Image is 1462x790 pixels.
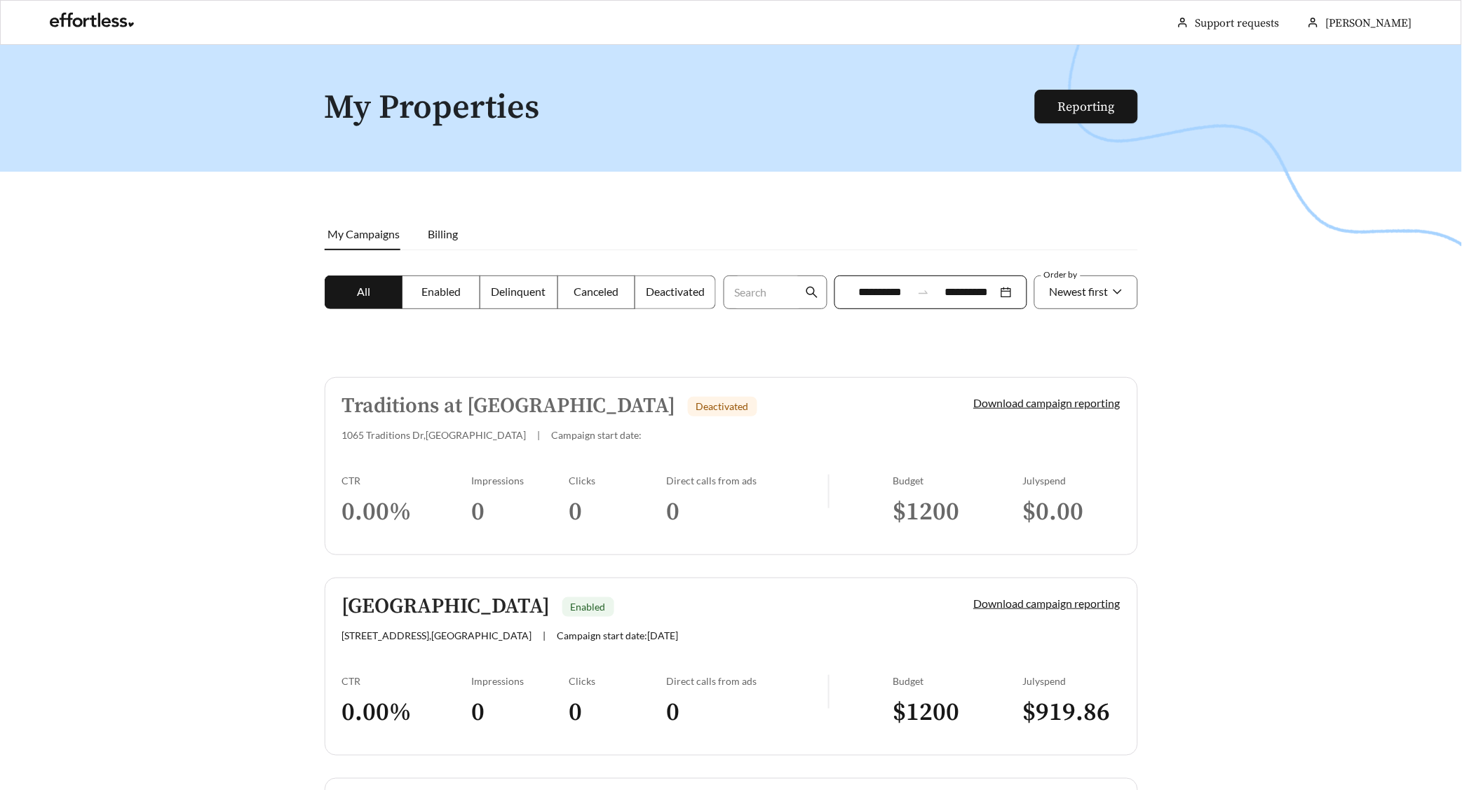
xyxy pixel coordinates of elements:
[557,629,679,641] span: Campaign start date: [DATE]
[342,629,532,641] span: [STREET_ADDRESS] , [GEOGRAPHIC_DATA]
[1050,285,1109,298] span: Newest first
[1326,16,1412,30] span: [PERSON_NAME]
[696,400,749,412] span: Deactivated
[543,629,546,641] span: |
[492,285,546,298] span: Delinquent
[666,697,828,728] h3: 0
[893,697,1023,728] h3: $ 1200
[1023,697,1121,728] h3: $ 919.86
[472,697,569,728] h3: 0
[1023,475,1121,486] div: July spend
[828,475,830,508] img: line
[342,496,472,528] h3: 0.00 %
[917,286,930,299] span: swap-right
[806,286,818,299] span: search
[538,429,541,441] span: |
[1023,496,1121,528] h3: $ 0.00
[646,285,705,298] span: Deactivated
[569,697,666,728] h3: 0
[325,377,1138,555] a: Traditions at [GEOGRAPHIC_DATA]Deactivated1065 Traditions Dr,[GEOGRAPHIC_DATA]|Campaign start dat...
[574,285,619,298] span: Canceled
[342,595,550,618] h5: [GEOGRAPHIC_DATA]
[328,227,400,240] span: My Campaigns
[917,286,930,299] span: to
[569,496,666,528] h3: 0
[569,675,666,687] div: Clicks
[666,675,828,687] div: Direct calls from ads
[325,578,1138,756] a: [GEOGRAPHIC_DATA]Enabled[STREET_ADDRESS],[GEOGRAPHIC_DATA]|Campaign start date:[DATE]Download cam...
[342,395,676,418] h5: Traditions at [GEOGRAPHIC_DATA]
[974,396,1121,409] a: Download campaign reporting
[325,90,1036,127] h1: My Properties
[666,475,828,486] div: Direct calls from ads
[357,285,370,298] span: All
[342,697,472,728] h3: 0.00 %
[974,597,1121,610] a: Download campaign reporting
[571,601,606,613] span: Enabled
[893,475,1023,486] div: Budget
[1023,675,1121,687] div: July spend
[342,475,472,486] div: CTR
[1058,99,1115,115] a: Reporting
[569,475,666,486] div: Clicks
[666,496,828,528] h3: 0
[472,496,569,528] h3: 0
[1035,90,1138,123] button: Reporting
[428,227,459,240] span: Billing
[342,429,527,441] span: 1065 Traditions Dr , [GEOGRAPHIC_DATA]
[893,496,1023,528] h3: $ 1200
[552,429,642,441] span: Campaign start date:
[421,285,461,298] span: Enabled
[893,675,1023,687] div: Budget
[472,475,569,486] div: Impressions
[1196,16,1280,30] a: Support requests
[342,675,472,687] div: CTR
[472,675,569,687] div: Impressions
[828,675,830,709] img: line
